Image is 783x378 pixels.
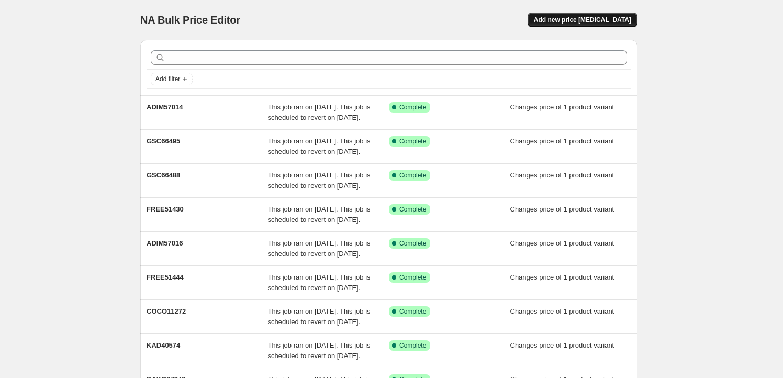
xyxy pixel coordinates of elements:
[147,205,184,213] span: FREE51430
[268,273,371,292] span: This job ran on [DATE]. This job is scheduled to revert on [DATE].
[510,205,614,213] span: Changes price of 1 product variant
[528,13,637,27] button: Add new price [MEDICAL_DATA]
[399,137,426,146] span: Complete
[399,307,426,316] span: Complete
[510,171,614,179] span: Changes price of 1 product variant
[399,239,426,248] span: Complete
[268,205,371,224] span: This job ran on [DATE]. This job is scheduled to revert on [DATE].
[268,341,371,360] span: This job ran on [DATE]. This job is scheduled to revert on [DATE].
[268,239,371,258] span: This job ran on [DATE]. This job is scheduled to revert on [DATE].
[534,16,631,24] span: Add new price [MEDICAL_DATA]
[510,341,614,349] span: Changes price of 1 product variant
[510,307,614,315] span: Changes price of 1 product variant
[147,171,180,179] span: GSC66488
[399,341,426,350] span: Complete
[399,171,426,180] span: Complete
[510,103,614,111] span: Changes price of 1 product variant
[510,273,614,281] span: Changes price of 1 product variant
[147,273,184,281] span: FREE51444
[268,103,371,121] span: This job ran on [DATE]. This job is scheduled to revert on [DATE].
[147,239,183,247] span: ADIM57016
[510,137,614,145] span: Changes price of 1 product variant
[399,273,426,282] span: Complete
[155,75,180,83] span: Add filter
[147,103,183,111] span: ADIM57014
[140,14,240,26] span: NA Bulk Price Editor
[399,205,426,214] span: Complete
[147,137,180,145] span: GSC66495
[268,171,371,190] span: This job ran on [DATE]. This job is scheduled to revert on [DATE].
[399,103,426,112] span: Complete
[147,341,180,349] span: KAD40574
[510,239,614,247] span: Changes price of 1 product variant
[147,307,186,315] span: COCO11272
[268,137,371,155] span: This job ran on [DATE]. This job is scheduled to revert on [DATE].
[268,307,371,326] span: This job ran on [DATE]. This job is scheduled to revert on [DATE].
[151,73,193,85] button: Add filter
